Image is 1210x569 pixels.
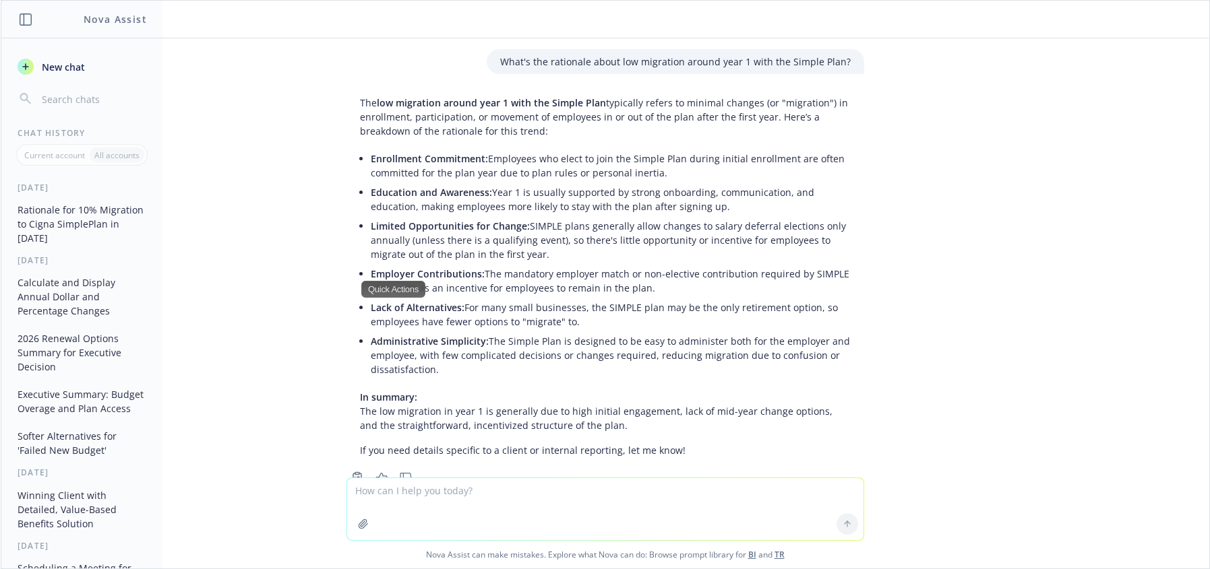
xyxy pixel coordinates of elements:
input: Search chats [39,90,146,108]
span: New chat [39,60,85,74]
button: 2026 Renewal Options Summary for Executive Decision [12,327,152,378]
button: Executive Summary: Budget Overage and Plan Access [12,383,152,420]
button: Winning Client with Detailed, Value-Based Benefits Solution [12,484,152,535]
span: Enrollment Commitment: [371,152,488,165]
button: Softer Alternatives for 'Failed New Budget' [12,425,152,461]
a: TR [775,549,785,560]
p: The low migration in year 1 is generally due to high initial engagement, lack of mid-year change ... [360,390,851,432]
button: Calculate and Display Annual Dollar and Percentage Changes [12,271,152,322]
span: low migration around year 1 with the Simple Plan [377,96,606,109]
li: The Simple Plan is designed to be easy to administer both for the employer and employee, with few... [371,331,851,379]
div: [DATE] [1,255,162,266]
svg: Copy to clipboard [351,471,363,483]
p: If you need details specific to a client or internal reporting, let me know! [360,443,851,457]
span: Education and Awareness: [371,186,492,199]
li: For many small businesses, the SIMPLE plan may be the only retirement option, so employees have f... [371,298,851,331]
li: The mandatory employer match or non-elective contribution required by SIMPLE plans acts as an inc... [371,264,851,298]
li: SIMPLE plans generally allow changes to salary deferral elections only annually (unless there is ... [371,216,851,264]
span: Lack of Alternatives: [371,301,464,314]
span: Employer Contributions: [371,267,485,280]
div: [DATE] [1,540,162,551]
p: The typically refers to minimal changes (or "migration") in enrollment, participation, or movemen... [360,96,851,138]
button: Rationale for 10% Migration to Cigna SimplePlan in [DATE] [12,199,152,249]
button: Thumbs down [395,468,417,487]
h1: Nova Assist [84,12,147,26]
span: Administrative Simplicity: [371,335,489,347]
p: Current account [24,149,85,161]
div: [DATE] [1,182,162,193]
p: What's the rationale about low migration around year 1 with the Simple Plan? [500,55,851,69]
p: All accounts [94,149,140,161]
div: Chat History [1,127,162,139]
span: Nova Assist can make mistakes. Explore what Nova can do: Browse prompt library for and [6,541,1204,568]
div: [DATE] [1,467,162,478]
span: In summary: [360,391,417,403]
span: Limited Opportunities for Change: [371,220,530,232]
li: Year 1 is usually supported by strong onboarding, communication, and education, making employees ... [371,182,851,216]
button: New chat [12,55,152,79]
li: Employees who elect to join the Simple Plan during initial enrollment are often committed for the... [371,149,851,182]
a: BI [748,549,756,560]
